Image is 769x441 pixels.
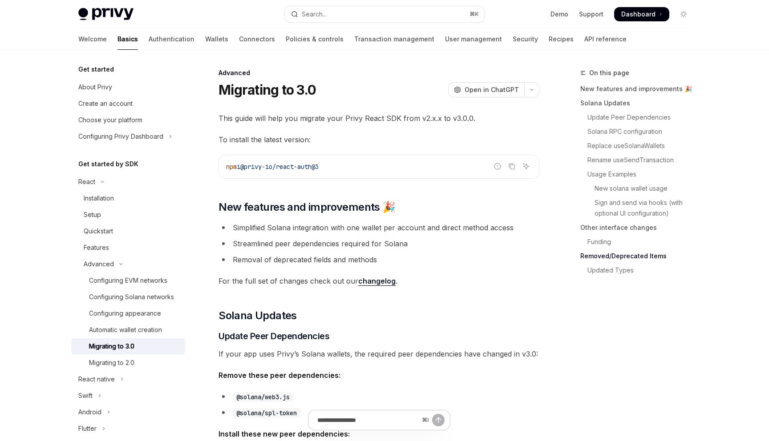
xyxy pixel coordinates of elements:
[580,196,698,220] a: Sign and send via hooks (with optional UI configuration)
[219,309,297,323] span: Solana Updates
[78,8,134,20] img: light logo
[71,404,185,420] button: Toggle Android section
[219,237,539,250] li: Streamlined peer dependencies required for Solana
[614,7,669,21] a: Dashboard
[580,167,698,181] a: Usage Examples
[589,68,629,78] span: On this page
[78,423,97,434] div: Flutter
[432,414,445,426] button: Send message
[71,371,185,387] button: Toggle React native section
[71,273,185,289] a: Configuring EVM networks
[621,10,656,19] span: Dashboard
[239,28,275,50] a: Connectors
[71,305,185,321] a: Configuring appearance
[78,374,115,385] div: React native
[219,330,329,342] span: Update Peer Dependencies
[580,110,698,124] a: Update Peer Dependencies
[676,7,691,21] button: Toggle dark mode
[89,357,134,368] div: Migrating to 2.0
[240,163,319,171] span: @privy-io/react-auth@3
[219,68,539,77] div: Advanced
[71,112,185,128] a: Choose your platform
[219,133,539,146] span: To install the latest version:
[89,275,167,286] div: Configuring EVM networks
[219,348,539,360] span: If your app uses Privy’s Solana wallets, the required peer dependencies have changed in v3.0:
[78,407,101,417] div: Android
[219,275,539,287] span: For the full set of changes check out our .
[219,253,539,266] li: Removal of deprecated fields and methods
[580,139,698,153] a: Replace useSolanaWallets
[71,322,185,338] a: Automatic wallet creation
[71,289,185,305] a: Configuring Solana networks
[286,28,344,50] a: Policies & controls
[71,388,185,404] button: Toggle Swift section
[579,10,603,19] a: Support
[219,221,539,234] li: Simplified Solana integration with one wallet per account and direct method access
[358,277,396,286] a: changelog
[84,242,109,253] div: Features
[78,390,93,401] div: Swift
[302,9,327,20] div: Search...
[219,82,316,98] h1: Migrating to 3.0
[84,193,114,204] div: Installation
[71,223,185,239] a: Quickstart
[219,112,539,124] span: This guide will help you migrate your Privy React SDK from v2.x.x to v3.0.0.
[71,240,185,256] a: Features
[226,163,237,171] span: npm
[520,160,532,172] button: Ask AI
[550,10,568,19] a: Demo
[71,96,185,112] a: Create an account
[465,85,519,94] span: Open in ChatGPT
[71,190,185,206] a: Installation
[84,209,101,220] div: Setup
[233,392,293,402] code: @solana/web3.js
[78,98,133,109] div: Create an account
[219,371,340,380] strong: Remove these peer dependencies:
[71,338,185,354] a: Migrating to 3.0
[71,355,185,371] a: Migrating to 2.0
[71,421,185,437] button: Toggle Flutter section
[317,410,418,430] input: Ask a question...
[580,220,698,235] a: Other interface changes
[354,28,434,50] a: Transaction management
[469,11,479,18] span: ⌘ K
[89,292,174,302] div: Configuring Solana networks
[580,96,698,110] a: Solana Updates
[71,256,185,272] button: Toggle Advanced section
[580,235,698,249] a: Funding
[78,82,112,92] div: About Privy
[78,115,142,125] div: Choose your platform
[492,160,503,172] button: Report incorrect code
[84,259,114,269] div: Advanced
[71,79,185,95] a: About Privy
[71,128,185,144] button: Toggle Configuring Privy Dashboard section
[237,163,240,171] span: i
[219,200,395,214] span: New features and improvements 🎉
[71,207,185,223] a: Setup
[506,160,518,172] button: Copy the contents from the code block
[448,82,524,97] button: Open in ChatGPT
[89,308,161,319] div: Configuring appearance
[580,153,698,167] a: Rename useSendTransaction
[584,28,627,50] a: API reference
[513,28,538,50] a: Security
[580,249,698,263] a: Removed/Deprecated Items
[580,124,698,139] a: Solana RPC configuration
[71,174,185,190] button: Toggle React section
[78,28,107,50] a: Welcome
[580,181,698,196] a: New solana wallet usage
[117,28,138,50] a: Basics
[78,131,163,142] div: Configuring Privy Dashboard
[445,28,502,50] a: User management
[89,325,162,335] div: Automatic wallet creation
[89,341,134,352] div: Migrating to 3.0
[580,263,698,277] a: Updated Types
[78,64,114,75] h5: Get started
[84,226,113,237] div: Quickstart
[285,6,484,22] button: Open search
[78,159,138,169] h5: Get started by SDK
[580,82,698,96] a: New features and improvements 🎉
[549,28,574,50] a: Recipes
[78,176,95,187] div: React
[149,28,194,50] a: Authentication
